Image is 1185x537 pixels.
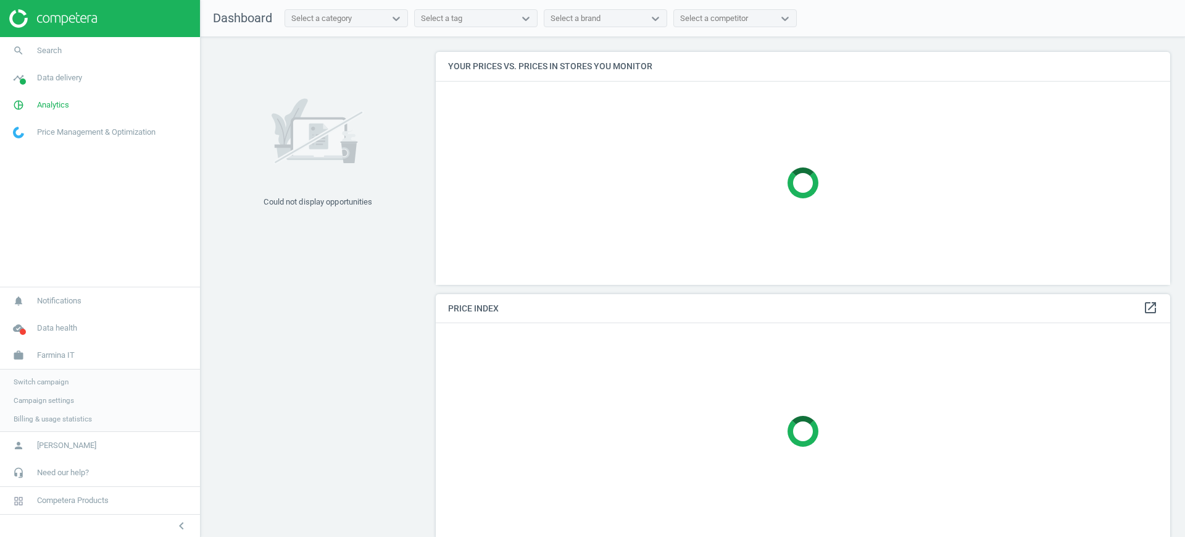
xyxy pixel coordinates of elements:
h4: Price Index [436,294,1170,323]
span: Switch campaign [14,377,69,387]
button: chevron_left [166,518,197,534]
i: headset_mic [7,461,30,484]
img: 7171a7ce662e02b596aeec34d53f281b.svg [272,82,364,181]
img: ajHJNr6hYgQAAAAASUVORK5CYII= [9,9,97,28]
i: search [7,39,30,62]
div: Select a category [291,13,352,24]
i: chevron_left [174,518,189,533]
h4: Your prices vs. prices in stores you monitor [436,52,1170,81]
i: cloud_done [7,316,30,340]
span: Campaign settings [14,395,74,405]
i: work [7,344,30,367]
span: Data health [37,323,77,334]
i: pie_chart_outlined [7,93,30,117]
span: Price Management & Optimization [37,127,156,138]
i: timeline [7,66,30,90]
span: Farmina IT [37,350,75,361]
span: Need our help? [37,467,89,478]
i: open_in_new [1143,300,1158,315]
span: Notifications [37,295,81,307]
span: [PERSON_NAME] [37,440,96,451]
i: person [7,434,30,457]
a: open_in_new [1143,300,1158,316]
span: Data delivery [37,72,82,83]
span: Search [37,45,62,56]
span: Dashboard [213,11,272,25]
span: Billing & usage statistics [14,414,92,424]
span: Competera Products [37,495,109,506]
div: Could not display opportunities [264,197,372,208]
span: Analytics [37,99,69,111]
div: Select a competitor [680,13,748,24]
div: Select a brand [551,13,601,24]
img: wGWNvw8QSZomAAAAABJRU5ErkJggg== [13,127,24,138]
i: notifications [7,289,30,313]
div: Select a tag [421,13,462,24]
